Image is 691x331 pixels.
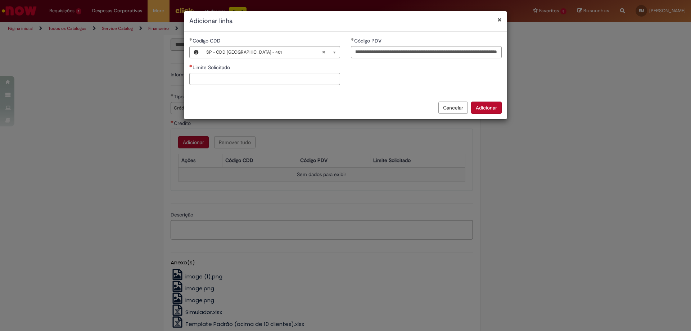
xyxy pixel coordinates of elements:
input: Limite Solicitado [189,73,340,85]
button: Cancelar [438,102,468,114]
h2: Adicionar linha [189,17,502,26]
span: Código PDV [354,37,383,44]
button: Adicionar [471,102,502,114]
a: SP - CDD [GEOGRAPHIC_DATA] - 401Limpar campo Código CDD [203,46,340,58]
button: Fechar modal [497,16,502,23]
span: Necessários - Código CDD [193,37,222,44]
button: Código CDD, Visualizar este registro SP - CDD São Paulo - 401 [190,46,203,58]
span: Necessários [189,64,193,67]
span: Obrigatório Preenchido [189,38,193,41]
span: Obrigatório Preenchido [351,38,354,41]
span: Limite Solicitado [193,64,231,71]
span: SP - CDD [GEOGRAPHIC_DATA] - 401 [206,46,322,58]
abbr: Limpar campo Código CDD [318,46,329,58]
input: Código PDV [351,46,502,58]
